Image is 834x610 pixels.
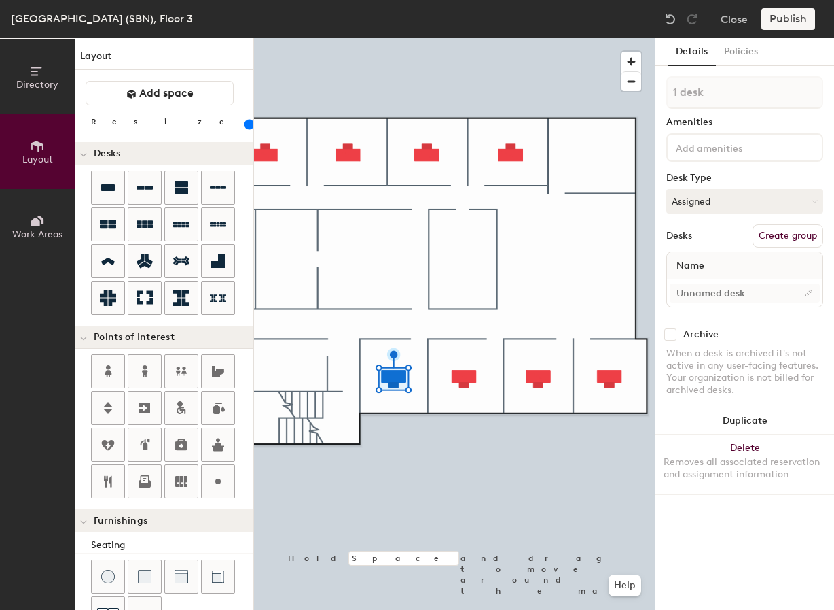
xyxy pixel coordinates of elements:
[664,456,826,481] div: Removes all associated reservation and assignment information
[12,228,62,240] span: Work Areas
[666,173,823,184] div: Desk Type
[666,117,823,128] div: Amenities
[138,570,151,583] img: Cushion
[721,8,748,30] button: Close
[86,81,234,105] button: Add space
[683,329,719,340] div: Archive
[91,560,125,594] button: Stool
[670,254,711,278] span: Name
[668,38,716,66] button: Details
[16,79,58,90] span: Directory
[685,12,699,26] img: Redo
[22,154,53,165] span: Layout
[94,148,120,159] span: Desks
[609,575,641,596] button: Help
[211,570,225,583] img: Couch (corner)
[666,231,692,241] div: Desks
[94,332,175,343] span: Points of Interest
[164,560,198,594] button: Couch (middle)
[75,49,253,70] h1: Layout
[666,189,823,214] button: Assigned
[716,38,766,66] button: Policies
[673,139,795,155] input: Add amenities
[11,10,193,27] div: [GEOGRAPHIC_DATA] (SBN), Floor 3
[664,12,677,26] img: Undo
[201,560,235,594] button: Couch (corner)
[175,570,188,583] img: Couch (middle)
[91,538,253,553] div: Seating
[753,224,823,248] button: Create group
[655,435,834,494] button: DeleteRemoves all associated reservation and assignment information
[139,86,194,100] span: Add space
[94,515,147,526] span: Furnishings
[655,407,834,435] button: Duplicate
[91,116,241,127] div: Resize
[670,284,820,303] input: Unnamed desk
[128,560,162,594] button: Cushion
[101,570,115,583] img: Stool
[666,348,823,396] div: When a desk is archived it's not active in any user-facing features. Your organization is not bil...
